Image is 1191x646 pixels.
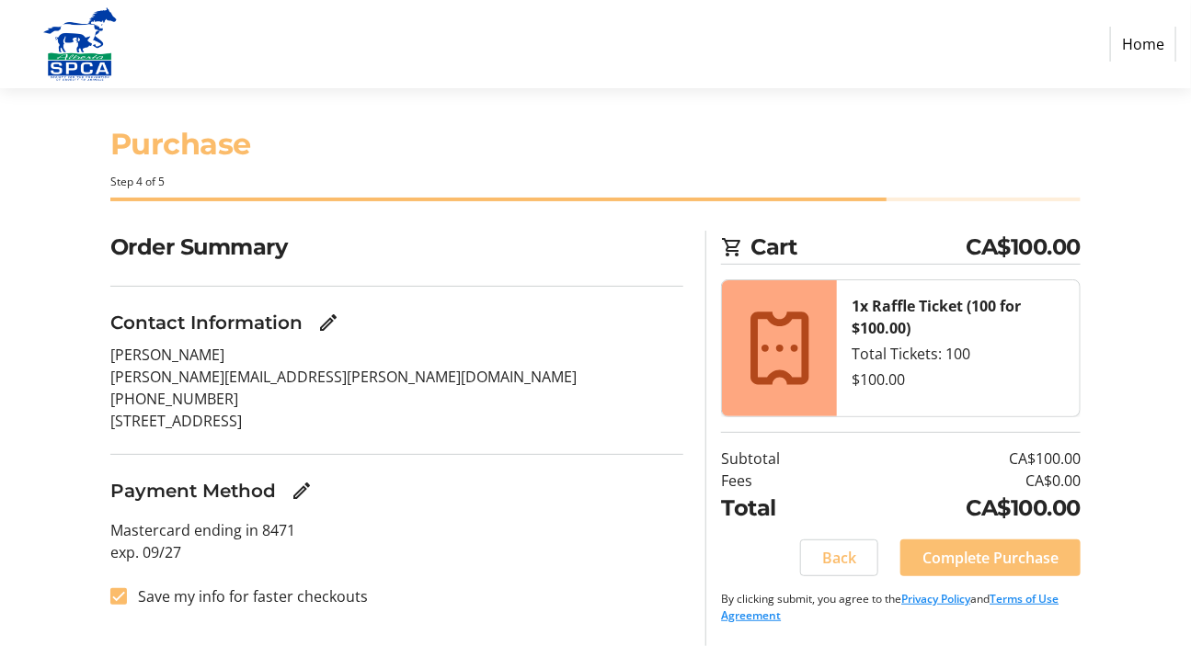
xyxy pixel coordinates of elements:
button: Edit Contact Information [310,304,347,341]
p: By clicking submit, you agree to the and [721,591,1081,624]
p: [PHONE_NUMBER] [110,388,684,410]
a: Home [1110,27,1176,62]
span: Complete Purchase [922,547,1059,569]
span: CA$100.00 [967,231,1082,264]
td: Subtotal [721,448,843,470]
button: Edit Payment Method [283,472,320,509]
p: [STREET_ADDRESS] [110,410,684,432]
div: $100.00 [852,368,1065,391]
span: Cart [750,231,966,264]
a: Privacy Policy [901,591,970,606]
strong: 1x Raffle Ticket (100 for $100.00) [852,296,1021,338]
a: Terms of Use Agreement [721,591,1059,623]
span: Back [822,547,856,569]
h3: Contact Information [110,309,303,336]
h3: Payment Method [110,477,276,504]
div: Total Tickets: 100 [852,343,1065,365]
td: CA$100.00 [843,492,1081,525]
td: CA$100.00 [843,448,1081,470]
h1: Purchase [110,122,1081,166]
p: [PERSON_NAME][EMAIL_ADDRESS][PERSON_NAME][DOMAIN_NAME] [110,366,684,388]
button: Complete Purchase [900,539,1081,576]
td: Fees [721,470,843,492]
p: [PERSON_NAME] [110,344,684,366]
p: Mastercard ending in 8471 exp. 09/27 [110,519,684,563]
h2: Order Summary [110,231,684,264]
button: Back [800,539,878,576]
img: Alberta SPCA's Logo [15,7,145,81]
label: Save my info for faster checkouts [127,585,368,607]
td: Total [721,492,843,525]
td: CA$0.00 [843,470,1081,492]
div: Step 4 of 5 [110,174,1081,190]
